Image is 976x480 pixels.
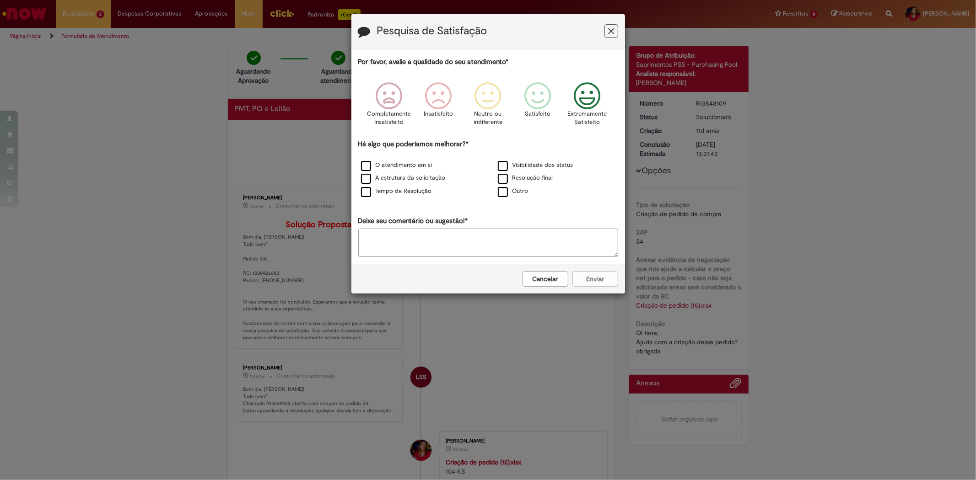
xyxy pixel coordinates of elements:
[424,110,453,118] p: Insatisfeito
[567,110,607,127] p: Extremamente Satisfeito
[367,110,411,127] p: Completamente Insatisfeito
[525,110,550,118] p: Satisfeito
[523,271,568,287] button: Cancelar
[498,174,553,182] label: Resolução final
[358,57,509,67] label: Por favor, avalie a qualidade do seu atendimento*
[498,161,573,170] label: Visibilidade dos status
[361,187,432,196] label: Tempo de Resolução
[514,75,561,138] div: Satisfeito
[415,75,462,138] div: Insatisfeito
[361,174,446,182] label: A estrutura da solicitação
[361,161,432,170] label: O atendimento em si
[498,187,528,196] label: Outro
[377,25,487,37] label: Pesquisa de Satisfação
[564,75,610,138] div: Extremamente Satisfeito
[464,75,511,138] div: Neutro ou indiferente
[366,75,412,138] div: Completamente Insatisfeito
[358,216,468,226] label: Deixe seu comentário ou sugestão!*
[358,139,618,198] div: Há algo que poderíamos melhorar?*
[471,110,504,127] p: Neutro ou indiferente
